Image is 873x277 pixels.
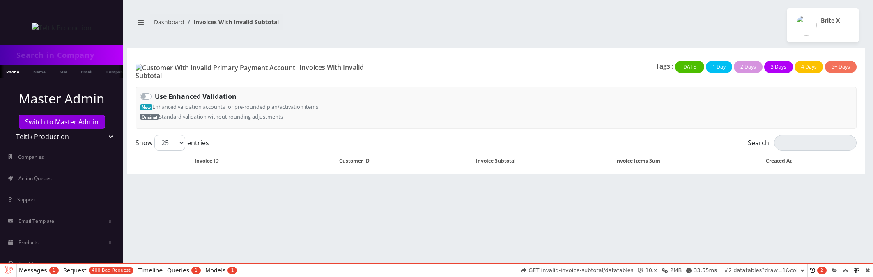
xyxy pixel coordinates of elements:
th: Customer ID [284,154,425,168]
span: Support [17,196,35,203]
select: Showentries [154,135,185,151]
label: Show entries [136,135,209,151]
input: Search: [774,135,857,151]
span: Email Template [18,217,54,224]
button: Brite X [787,8,859,42]
a: Phone [2,65,23,78]
span: Ban Management [18,260,60,267]
span: Action Queues [18,175,52,182]
li: Invoices With Invalid Subtotal [184,18,279,26]
th: Invoice Items Sum [567,154,708,168]
a: Email [77,65,96,78]
span: 1 [191,267,201,274]
button: 5+ Days [825,61,857,73]
button: [DATE] [675,61,704,73]
button: 4 Days [795,61,823,73]
span: 1 [227,267,237,274]
th: Invoice ID [136,154,283,168]
nav: breadcrumb [133,14,490,37]
a: SIM [55,65,71,78]
h1: Invoices With Invalid Subtotal [136,64,368,80]
small: Enhanced validation accounts for pre-rounded plan/activation items Standard validation without ro... [140,103,318,120]
span: 2 [817,267,827,274]
button: 2 Days [734,61,763,73]
h2: Brite X [821,17,840,24]
strong: Use Enhanced Validation [155,92,237,101]
span: Original [140,114,159,120]
a: Switch to Master Admin [19,115,105,129]
p: Tags : [656,61,673,71]
a: Dashboard [154,18,184,26]
label: Search: [748,135,857,151]
button: 1 Day [706,61,732,73]
button: 3 Days [764,61,793,73]
a: Name [29,65,50,78]
span: New [140,104,152,110]
span: 400 Bad Request [89,267,134,274]
a: Company [102,65,130,78]
input: Search in Company [16,47,121,63]
span: 1 [49,267,59,274]
span: Companies [18,153,44,160]
img: Teltik Production [32,23,92,33]
th: Invoice Subtotal [426,154,567,168]
th: Created At [709,154,856,168]
span: Products [18,239,39,246]
img: Customer With Invalid Primary Payment Account [136,64,295,72]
